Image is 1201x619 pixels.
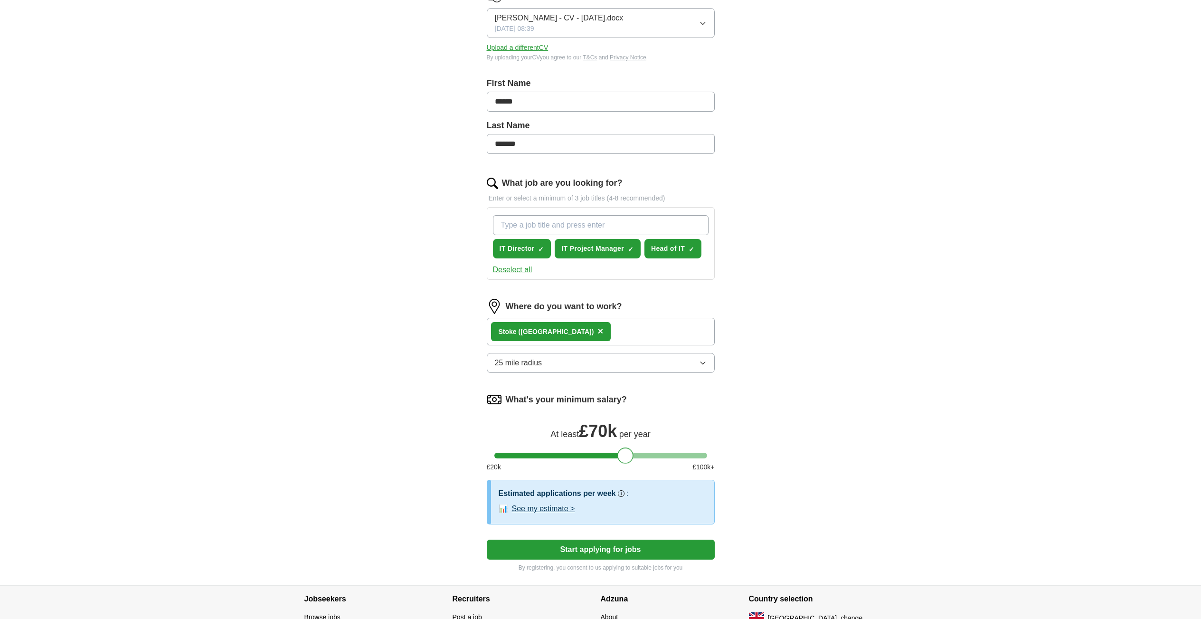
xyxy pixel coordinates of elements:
[499,503,508,514] span: 📊
[487,77,715,90] label: First Name
[583,54,597,61] a: T&Cs
[519,328,594,335] span: ([GEOGRAPHIC_DATA])
[487,462,501,472] span: £ 20 k
[610,54,646,61] a: Privacy Notice
[689,246,694,253] span: ✓
[506,300,622,313] label: Where do you want to work?
[502,177,623,190] label: What job are you looking for?
[619,429,651,439] span: per year
[495,12,624,24] span: [PERSON_NAME] - CV - [DATE].docx
[651,244,685,254] span: Head of IT
[487,299,502,314] img: location.png
[597,324,603,339] button: ×
[493,239,551,258] button: IT Director✓
[644,239,701,258] button: Head of IT✓
[487,8,715,38] button: [PERSON_NAME] - CV - [DATE].docx[DATE] 08:39
[555,239,641,258] button: IT Project Manager✓
[493,264,532,276] button: Deselect all
[500,244,535,254] span: IT Director
[499,488,616,499] h3: Estimated applications per week
[495,24,534,34] span: [DATE] 08:39
[506,393,627,406] label: What's your minimum salary?
[626,488,628,499] h3: :
[550,429,579,439] span: At least
[487,53,715,62] div: By uploading your CV you agree to our and .
[487,119,715,132] label: Last Name
[597,326,603,336] span: ×
[749,586,897,612] h4: Country selection
[628,246,634,253] span: ✓
[493,215,709,235] input: Type a job title and press enter
[538,246,544,253] span: ✓
[512,503,575,514] button: See my estimate >
[487,392,502,407] img: salary.png
[487,43,548,53] button: Upload a differentCV
[487,540,715,560] button: Start applying for jobs
[487,178,498,189] img: search.png
[579,421,617,441] span: £ 70k
[495,357,542,369] span: 25 mile radius
[499,328,517,335] strong: Stoke
[487,353,715,373] button: 25 mile radius
[561,244,624,254] span: IT Project Manager
[487,193,715,203] p: Enter or select a minimum of 3 job titles (4-8 recommended)
[487,563,715,572] p: By registering, you consent to us applying to suitable jobs for you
